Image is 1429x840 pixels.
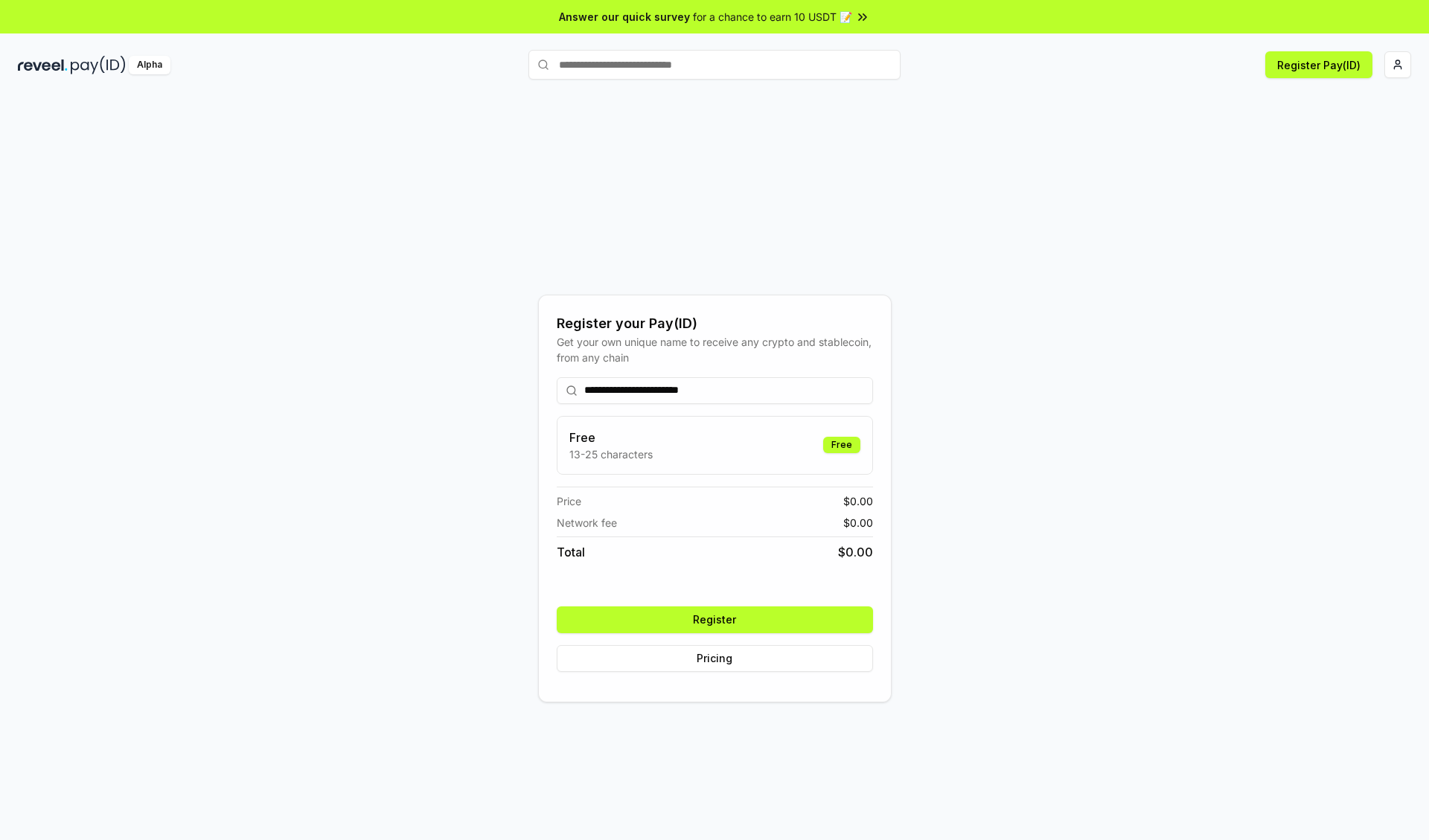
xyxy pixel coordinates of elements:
[557,645,873,672] button: Pricing
[823,437,860,453] div: Free
[557,543,585,561] span: Total
[557,606,873,633] button: Register
[557,493,581,509] span: Price
[129,56,170,74] div: Alpha
[693,9,852,25] span: for a chance to earn 10 USDT 📝
[569,429,653,446] h3: Free
[569,446,653,462] p: 13-25 characters
[71,56,126,74] img: pay_id
[1265,51,1372,78] button: Register Pay(ID)
[843,493,873,509] span: $ 0.00
[559,9,690,25] span: Answer our quick survey
[18,56,68,74] img: reveel_dark
[557,334,873,365] div: Get your own unique name to receive any crypto and stablecoin, from any chain
[843,515,873,530] span: $ 0.00
[557,313,873,334] div: Register your Pay(ID)
[557,515,617,530] span: Network fee
[838,543,873,561] span: $ 0.00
